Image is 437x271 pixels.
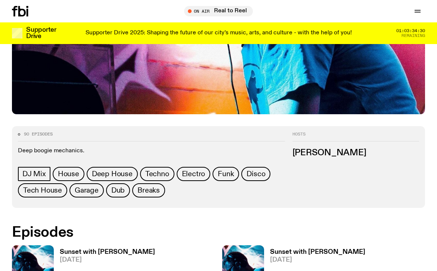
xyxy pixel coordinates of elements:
[184,6,253,16] button: On AirReal to Reel
[396,29,425,33] span: 01:03:34:30
[18,183,67,197] a: Tech House
[23,186,62,194] span: Tech House
[241,167,270,181] a: Disco
[292,149,419,157] h3: [PERSON_NAME]
[111,186,125,194] span: Dub
[140,167,174,181] a: Techno
[270,257,365,263] span: [DATE]
[270,249,365,255] h3: Sunset with [PERSON_NAME]
[26,27,56,40] h3: Supporter Drive
[69,183,104,197] a: Garage
[247,170,265,178] span: Disco
[22,170,46,178] span: DJ Mix
[137,186,160,194] span: Breaks
[177,167,211,181] a: Electro
[87,167,138,181] a: Deep House
[18,147,285,155] p: Deep boogie mechanics.
[92,170,133,178] span: Deep House
[86,30,352,37] p: Supporter Drive 2025: Shaping the future of our city’s music, arts, and culture - with the help o...
[60,257,155,263] span: [DATE]
[60,249,155,255] h3: Sunset with [PERSON_NAME]
[18,167,50,181] a: DJ Mix
[402,34,425,38] span: Remaining
[292,132,419,141] h2: Hosts
[213,167,239,181] a: Funk
[12,226,285,239] h2: Episodes
[218,170,234,178] span: Funk
[53,167,84,181] a: House
[145,170,169,178] span: Techno
[106,183,130,197] a: Dub
[182,170,205,178] span: Electro
[75,186,99,194] span: Garage
[132,183,165,197] a: Breaks
[24,132,53,136] span: 90 episodes
[58,170,79,178] span: House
